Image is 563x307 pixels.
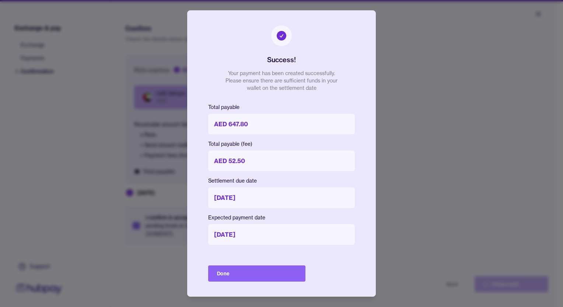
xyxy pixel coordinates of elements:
button: Done [208,265,305,282]
h2: Success! [267,55,296,65]
p: AED 52.50 [208,151,355,171]
p: Total payable [208,103,355,111]
p: Settlement due date [208,177,355,184]
p: [DATE] [208,224,355,245]
p: Expected payment date [208,214,355,221]
p: AED 647.80 [208,114,355,134]
p: Your payment has been created successfully. Please ensure there are sufficient funds in your wall... [223,70,340,92]
p: Total payable (fee) [208,140,355,148]
p: [DATE] [208,187,355,208]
